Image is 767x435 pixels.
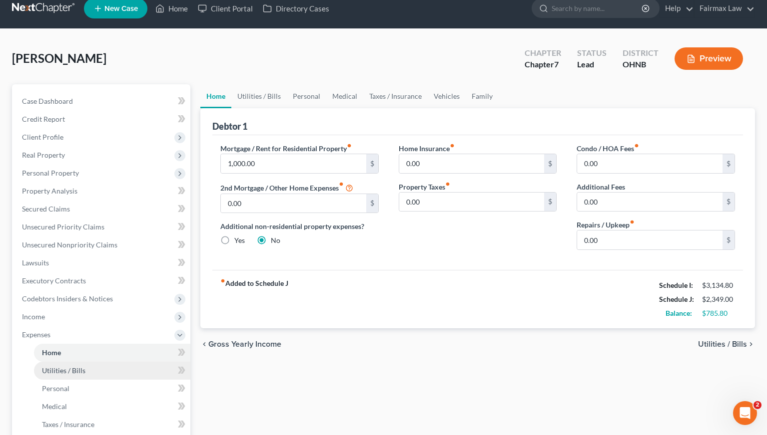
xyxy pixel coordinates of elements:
[623,47,659,59] div: District
[659,295,694,303] strong: Schedule J:
[22,187,77,195] span: Property Analysis
[466,84,499,108] a: Family
[34,416,190,434] a: Taxes / Insurance
[14,200,190,218] a: Secured Claims
[14,92,190,110] a: Case Dashboard
[22,169,79,177] span: Personal Property
[14,272,190,290] a: Executory Contracts
[14,254,190,272] a: Lawsuits
[221,194,366,213] input: --
[754,401,762,409] span: 2
[445,182,450,187] i: fiber_manual_record
[22,115,65,123] span: Credit Report
[34,398,190,416] a: Medical
[577,59,607,70] div: Lead
[525,47,561,59] div: Chapter
[22,151,65,159] span: Real Property
[698,340,755,348] button: Utilities / Bills chevron_right
[22,133,63,141] span: Client Profile
[271,235,280,245] label: No
[22,294,113,303] span: Codebtors Insiders & Notices
[220,221,379,231] label: Additional non-residential property expenses?
[577,143,639,154] label: Condo / HOA Fees
[22,205,70,213] span: Secured Claims
[22,97,73,105] span: Case Dashboard
[666,309,692,317] strong: Balance:
[577,219,635,230] label: Repairs / Upkeep
[231,84,287,108] a: Utilities / Bills
[363,84,428,108] a: Taxes / Insurance
[220,278,225,283] i: fiber_manual_record
[450,143,455,148] i: fiber_manual_record
[525,59,561,70] div: Chapter
[399,143,455,154] label: Home Insurance
[22,276,86,285] span: Executory Contracts
[659,281,693,289] strong: Schedule I:
[347,143,352,148] i: fiber_manual_record
[326,84,363,108] a: Medical
[22,258,49,267] span: Lawsuits
[14,182,190,200] a: Property Analysis
[577,47,607,59] div: Status
[702,308,735,318] div: $785.80
[42,384,69,393] span: Personal
[577,230,723,249] input: --
[733,401,757,425] iframe: Intercom live chat
[22,312,45,321] span: Income
[287,84,326,108] a: Personal
[723,193,735,212] div: $
[702,294,735,304] div: $2,349.00
[702,280,735,290] div: $3,134.80
[675,47,743,70] button: Preview
[554,59,559,69] span: 7
[428,84,466,108] a: Vehicles
[623,59,659,70] div: OHNB
[42,402,67,411] span: Medical
[339,182,344,187] i: fiber_manual_record
[42,366,85,375] span: Utilities / Bills
[42,348,61,357] span: Home
[14,236,190,254] a: Unsecured Nonpriority Claims
[22,330,50,339] span: Expenses
[34,344,190,362] a: Home
[200,340,208,348] i: chevron_left
[34,362,190,380] a: Utilities / Bills
[366,194,378,213] div: $
[208,340,281,348] span: Gross Yearly Income
[14,110,190,128] a: Credit Report
[544,154,556,173] div: $
[399,182,450,192] label: Property Taxes
[698,340,747,348] span: Utilities / Bills
[12,51,106,65] span: [PERSON_NAME]
[399,154,545,173] input: --
[22,240,117,249] span: Unsecured Nonpriority Claims
[104,5,138,12] span: New Case
[42,420,94,429] span: Taxes / Insurance
[221,154,366,173] input: --
[723,154,735,173] div: $
[630,219,635,224] i: fiber_manual_record
[399,193,545,212] input: --
[220,143,352,154] label: Mortgage / Rent for Residential Property
[544,193,556,212] div: $
[22,222,104,231] span: Unsecured Priority Claims
[234,235,245,245] label: Yes
[212,120,247,132] div: Debtor 1
[577,182,625,192] label: Additional Fees
[577,154,723,173] input: --
[723,230,735,249] div: $
[634,143,639,148] i: fiber_manual_record
[577,193,723,212] input: --
[747,340,755,348] i: chevron_right
[220,182,353,194] label: 2nd Mortgage / Other Home Expenses
[366,154,378,173] div: $
[200,84,231,108] a: Home
[34,380,190,398] a: Personal
[220,278,288,320] strong: Added to Schedule J
[200,340,281,348] button: chevron_left Gross Yearly Income
[14,218,190,236] a: Unsecured Priority Claims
